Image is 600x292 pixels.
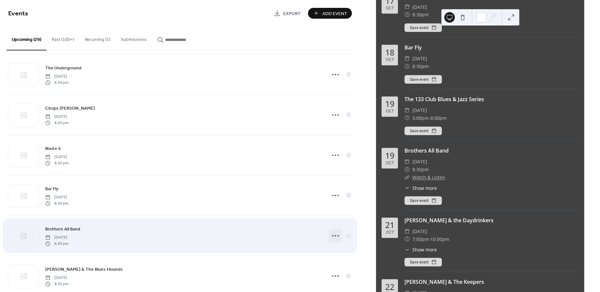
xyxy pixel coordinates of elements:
[404,228,410,235] div: ​
[385,100,394,108] div: 19
[412,246,437,253] span: Show more
[404,185,437,192] button: ​Show more
[80,27,116,50] button: Recurring (3)
[412,166,429,173] span: 8:30pm
[7,27,47,50] button: Upcoming (29)
[404,246,410,253] div: ​
[8,7,28,20] span: Events
[322,10,347,17] span: Add Event
[385,283,394,291] div: 22
[45,160,68,166] span: 8:30 pm
[269,8,305,19] a: Export
[404,127,442,135] button: Save event
[412,106,427,114] span: [DATE]
[45,235,68,241] span: [DATE]
[412,11,429,19] span: 8:30pm
[45,275,68,281] span: [DATE]
[412,158,427,166] span: [DATE]
[47,27,80,50] button: Past (100+)
[404,24,442,32] button: Save event
[404,196,442,205] button: Save event
[404,3,410,11] div: ​
[404,11,410,19] div: ​
[404,114,410,122] div: ​
[283,10,300,17] span: Export
[45,120,68,126] span: 8:30 pm
[429,114,430,122] span: -
[45,64,82,72] a: The Underground
[404,55,410,63] div: ​
[385,48,394,57] div: 18
[45,80,68,85] span: 8:30 pm
[404,166,410,173] div: ​
[429,235,430,243] span: -
[45,114,68,120] span: [DATE]
[404,63,410,70] div: ​
[45,194,68,200] span: [DATE]
[412,3,427,11] span: [DATE]
[116,27,152,50] button: Submissions
[404,147,449,154] a: Brothers All Band
[45,65,82,72] span: The Underground
[404,235,410,243] div: ​
[386,58,394,62] div: Oct
[404,185,410,192] div: ​
[386,6,394,10] div: Oct
[45,200,68,206] span: 8:30 pm
[404,216,579,224] div: [PERSON_NAME] & the Daydrinkers
[404,75,442,84] button: Save event
[404,158,410,166] div: ​
[45,265,123,273] a: [PERSON_NAME] & The Blues Hounds
[404,106,410,114] div: ​
[386,230,394,235] div: Oct
[45,74,68,80] span: [DATE]
[45,241,68,246] span: 8:30 pm
[45,154,68,160] span: [DATE]
[404,246,437,253] button: ​Show more
[45,226,80,233] span: Brothers All Band
[412,235,429,243] span: 7:00pm
[386,109,394,114] div: Oct
[412,185,437,192] span: Show more
[45,145,61,152] a: Route 6
[412,63,429,70] span: 8:30pm
[412,114,429,122] span: 5:00pm
[386,161,394,165] div: Oct
[45,225,80,233] a: Brothers All Band
[404,258,442,266] button: Save event
[385,221,394,229] div: 21
[430,114,447,122] span: 8:00pm
[385,152,394,160] div: 19
[404,95,579,103] div: The 133 Club Blues & Jazz Series
[45,145,61,152] span: Route 6
[404,278,579,286] div: [PERSON_NAME] & The Keepers
[404,44,579,51] div: Bar Fly
[412,228,427,235] span: [DATE]
[45,104,95,112] a: Chops [PERSON_NAME]
[308,8,352,19] button: Add Event
[404,173,410,181] div: ​
[412,55,427,63] span: [DATE]
[45,185,58,192] a: Bar Fly
[412,174,445,180] a: Watch & Listen
[430,235,449,243] span: 10:00pm
[45,281,68,287] span: 8:30 pm
[45,186,58,192] span: Bar Fly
